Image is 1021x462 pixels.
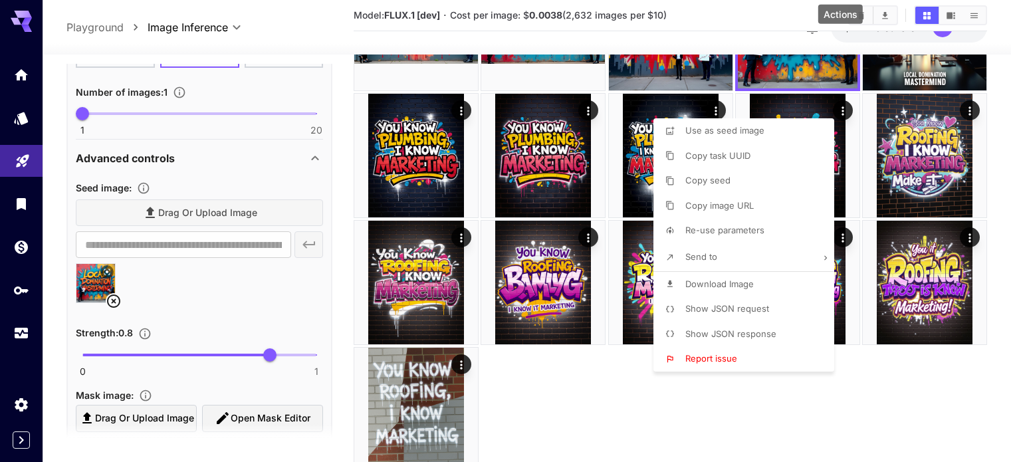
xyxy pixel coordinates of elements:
iframe: Chat Widget [955,398,1021,462]
span: Copy image URL [685,200,754,211]
span: Re-use parameters [685,225,764,235]
span: Download Image [685,279,754,289]
span: Send to [685,251,717,262]
div: Actions [818,5,863,24]
span: Copy task UUID [685,150,750,161]
span: Copy seed [685,175,731,185]
span: Report issue [685,353,737,364]
span: Show JSON response [685,328,776,339]
span: Use as seed image [685,125,764,136]
span: Show JSON request [685,303,769,314]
